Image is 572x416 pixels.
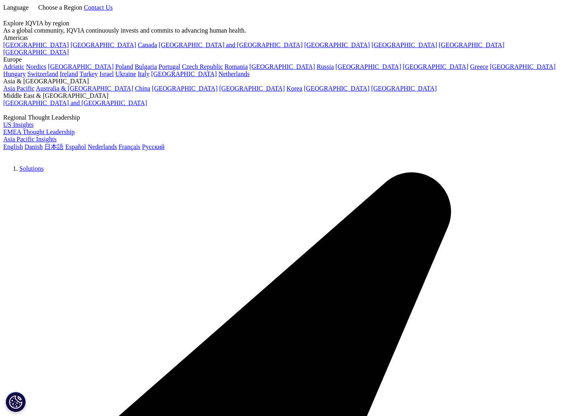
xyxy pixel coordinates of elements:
a: Russia [317,63,334,70]
a: Netherlands [219,70,250,77]
a: Bulgaria [135,63,157,70]
div: Americas [3,34,569,41]
a: Israel [99,70,114,77]
a: [GEOGRAPHIC_DATA] [70,41,136,48]
a: Turkey [79,70,98,77]
a: Romania [225,63,248,70]
a: Nederlands [88,143,117,150]
a: [GEOGRAPHIC_DATA] [3,41,69,48]
div: Asia & [GEOGRAPHIC_DATA] [3,78,569,85]
a: [GEOGRAPHIC_DATA] and [GEOGRAPHIC_DATA] [159,41,302,48]
a: Czech Republic [182,63,223,70]
a: [GEOGRAPHIC_DATA] [371,85,437,92]
a: EMEA Thought Leadership [3,128,74,135]
a: [GEOGRAPHIC_DATA] [304,85,370,92]
a: [GEOGRAPHIC_DATA] [490,63,555,70]
a: 日本語 [44,143,64,150]
a: US Insights [3,121,33,128]
div: Explore IQVIA by region [3,20,569,27]
span: Language [3,4,29,11]
a: [GEOGRAPHIC_DATA] [250,63,315,70]
a: [GEOGRAPHIC_DATA] [152,85,217,92]
a: Ireland [60,70,78,77]
a: Asia Pacific Insights [3,136,56,143]
a: Poland [115,63,133,70]
a: [GEOGRAPHIC_DATA] [439,41,504,48]
span: Choose a Region [38,4,82,11]
a: Русский [142,143,165,150]
a: Canada [138,41,157,48]
button: Cookie-Einstellungen [6,392,26,412]
div: As a global community, IQVIA continuously invests and commits to advancing human health. [3,27,569,34]
a: Français [119,143,140,150]
a: [GEOGRAPHIC_DATA] [219,85,285,92]
a: Contact Us [84,4,113,11]
a: English [3,143,23,150]
a: [GEOGRAPHIC_DATA] [48,63,114,70]
a: Italy [138,70,149,77]
a: Greece [470,63,488,70]
a: Hungary [3,70,26,77]
a: [GEOGRAPHIC_DATA] [151,70,217,77]
a: Español [65,143,86,150]
a: [GEOGRAPHIC_DATA] and [GEOGRAPHIC_DATA] [3,99,147,106]
a: Asia Pacific [3,85,35,92]
div: Middle East & [GEOGRAPHIC_DATA] [3,92,569,99]
a: [GEOGRAPHIC_DATA] [304,41,370,48]
a: Adriatic [3,63,24,70]
a: Korea [287,85,302,92]
a: Danish [25,143,43,150]
a: [GEOGRAPHIC_DATA] [3,49,69,56]
a: China [135,85,150,92]
a: [GEOGRAPHIC_DATA] [335,63,401,70]
a: [GEOGRAPHIC_DATA] [403,63,469,70]
a: Switzerland [27,70,58,77]
a: [GEOGRAPHIC_DATA] [372,41,437,48]
a: Portugal [159,63,180,70]
a: Solutions [19,165,43,172]
a: Australia & [GEOGRAPHIC_DATA] [36,85,133,92]
a: Ukraine [116,70,136,77]
a: Nordics [26,63,46,70]
div: Europe [3,56,569,63]
div: Regional Thought Leadership [3,114,569,121]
